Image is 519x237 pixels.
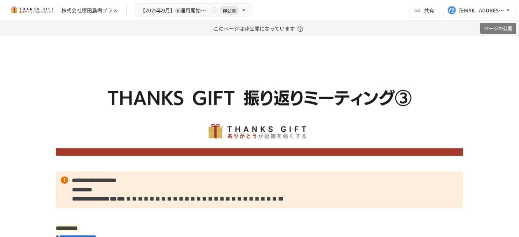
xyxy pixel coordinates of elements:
div: [EMAIL_ADDRESS][DOMAIN_NAME] [459,6,504,15]
button: 共有 [410,3,440,18]
img: mMP1OxWUAhQbsRWCurg7vIHe5HqDpP7qZo7fRoNLXQh [9,4,55,16]
span: 非公開 [220,7,239,14]
img: stbW6F7rHXdPxRGlbpcc7gFj51VwHEhmBXBQJnqIxtI [56,54,463,156]
button: [EMAIL_ADDRESS][DOMAIN_NAME] [443,3,516,18]
button: ページの公開 [480,23,516,34]
div: 株式会社塚田農場プラス [61,7,118,14]
button: 【2025年9月】⑥運用開始後3回目振り返りMTG非公開 [135,3,252,18]
span: 共有 [424,6,434,14]
span: 【2025年9月】⑥運用開始後3回目振り返りMTG [140,6,209,15]
p: このページは非公開になっています [214,21,305,36]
